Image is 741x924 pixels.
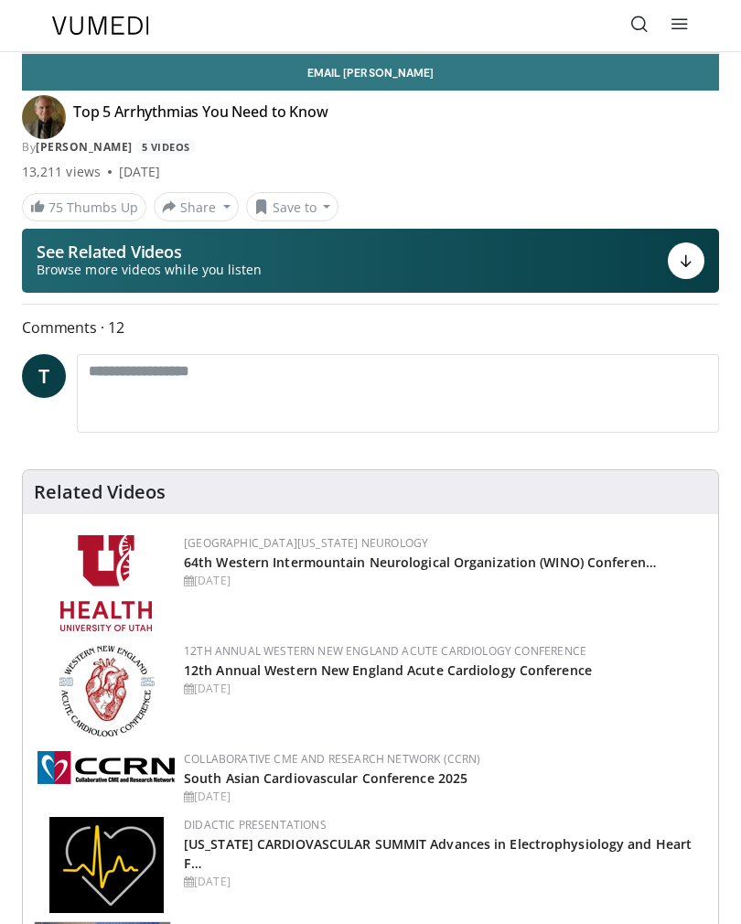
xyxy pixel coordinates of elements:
img: 0954f259-7907-4053-a817-32a96463ecc8.png.150x105_q85_autocrop_double_scale_upscale_version-0.2.png [56,643,157,739]
a: Email [PERSON_NAME] [22,54,719,91]
a: [PERSON_NAME] [36,139,133,155]
div: [DATE] [184,789,703,805]
button: Save to [246,192,339,221]
img: f6362829-b0a3-407d-a044-59546adfd345.png.150x105_q85_autocrop_double_scale_upscale_version-0.2.png [60,535,152,631]
div: Didactic Presentations [184,817,703,833]
div: [DATE] [184,681,703,697]
a: Collaborative CME and Research Network (CCRN) [184,751,481,767]
div: [DATE] [184,573,703,589]
h4: Top 5 Arrhythmias You Need to Know [73,102,328,132]
a: T [22,354,66,398]
div: [DATE] [184,874,703,890]
button: Share [154,192,239,221]
span: Comments 12 [22,316,719,339]
span: 13,211 views [22,163,101,181]
span: 75 [48,199,63,216]
a: 12th Annual Western New England Acute Cardiology Conference [184,643,586,659]
a: [US_STATE] CARDIOVASCULAR SUMMIT Advances in Electrophysiology and Heart F… [184,835,692,872]
button: See Related Videos Browse more videos while you listen [22,229,719,293]
span: Browse more videos while you listen [37,261,262,279]
a: 5 Videos [135,139,196,155]
img: Avatar [22,95,66,139]
div: [DATE] [119,163,160,181]
p: See Related Videos [37,242,262,261]
a: 12th Annual Western New England Acute Cardiology Conference [184,661,592,679]
img: a04ee3ba-8487-4636-b0fb-5e8d268f3737.png.150x105_q85_autocrop_double_scale_upscale_version-0.2.png [38,751,175,784]
a: [GEOGRAPHIC_DATA][US_STATE] Neurology [184,535,428,551]
img: 1860aa7a-ba06-47e3-81a4-3dc728c2b4cf.png.150x105_q85_autocrop_double_scale_upscale_version-0.2.png [49,817,164,913]
h4: Related Videos [34,481,166,503]
a: South Asian Cardiovascular Conference 2025 [184,769,467,787]
img: VuMedi Logo [52,16,149,35]
a: 75 Thumbs Up [22,193,146,221]
div: By [22,139,719,156]
a: 64th Western Intermountain Neurological Organization (WINO) Conferen… [184,553,657,571]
